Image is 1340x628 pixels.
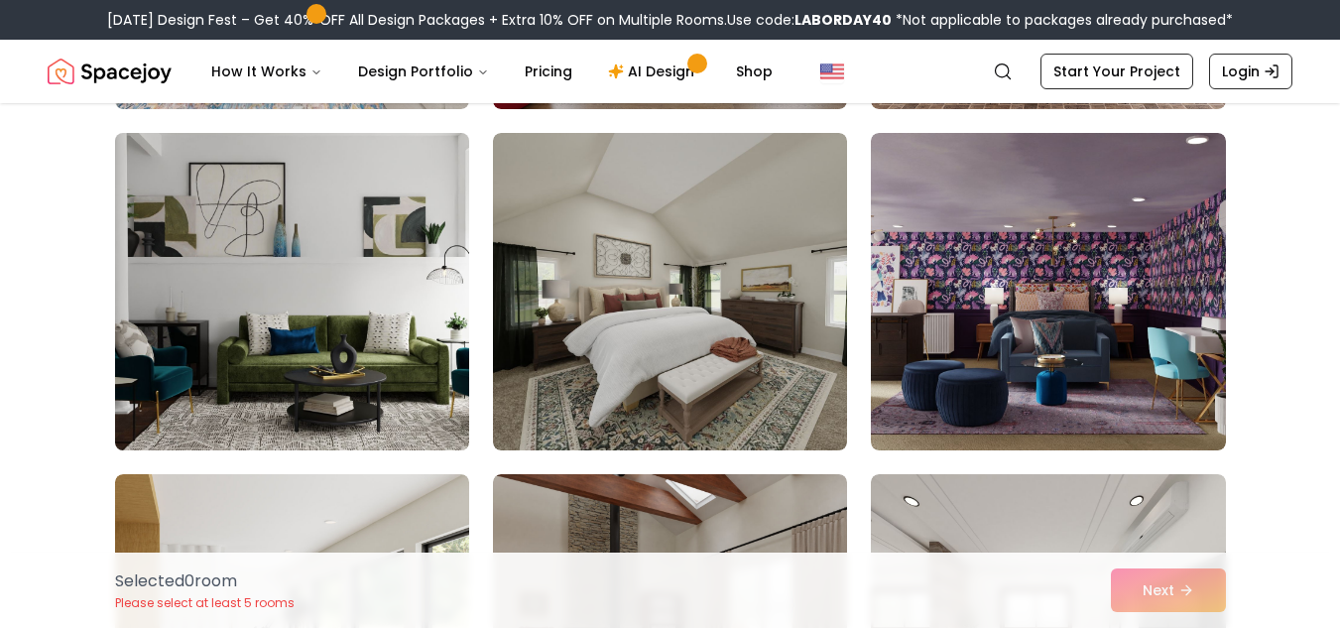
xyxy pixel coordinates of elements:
[871,133,1225,450] img: Room room-24
[1209,54,1292,89] a: Login
[106,125,478,458] img: Room room-22
[720,52,789,91] a: Shop
[892,10,1233,30] span: *Not applicable to packages already purchased*
[48,52,172,91] a: Spacejoy
[115,569,295,593] p: Selected 0 room
[794,10,892,30] b: LABORDAY40
[48,52,172,91] img: Spacejoy Logo
[107,10,1233,30] div: [DATE] Design Fest – Get 40% OFF All Design Packages + Extra 10% OFF on Multiple Rooms.
[820,60,844,83] img: United States
[592,52,716,91] a: AI Design
[48,40,1292,103] nav: Global
[493,133,847,450] img: Room room-23
[195,52,338,91] button: How It Works
[727,10,892,30] span: Use code:
[115,595,295,611] p: Please select at least 5 rooms
[342,52,505,91] button: Design Portfolio
[195,52,789,91] nav: Main
[1040,54,1193,89] a: Start Your Project
[509,52,588,91] a: Pricing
